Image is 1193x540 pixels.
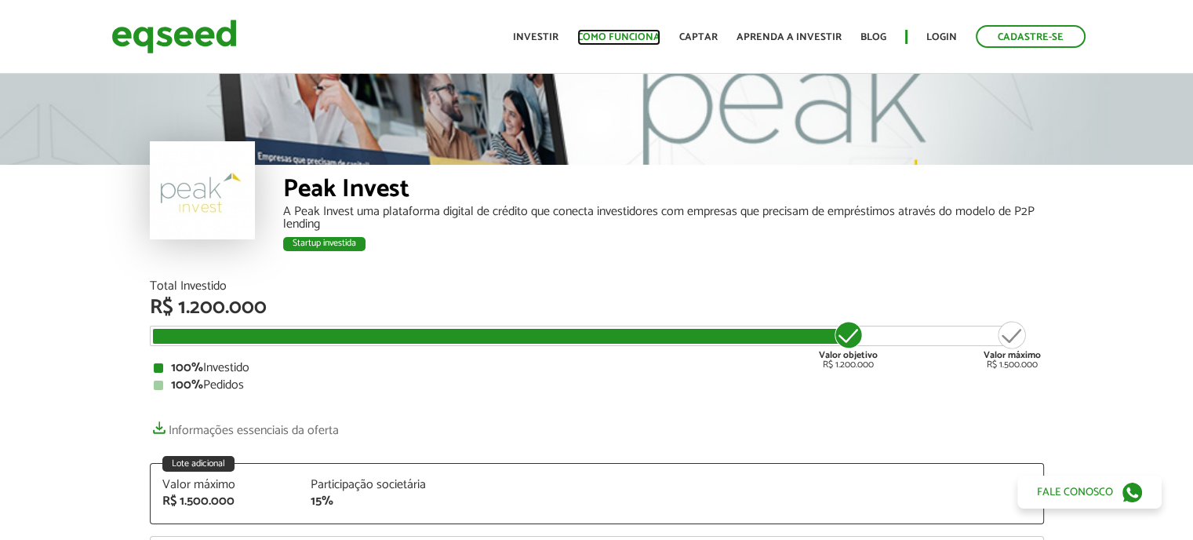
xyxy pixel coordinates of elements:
div: Pedidos [154,379,1040,392]
div: Startup investida [283,237,366,251]
a: Captar [679,32,718,42]
div: R$ 1.500.000 [984,319,1041,370]
div: Valor máximo [162,479,288,491]
div: Peak Invest [283,177,1044,206]
div: R$ 1.500.000 [162,495,288,508]
strong: 100% [171,357,203,378]
a: Login [926,32,957,42]
strong: Valor objetivo [819,348,878,363]
div: Participação societária [311,479,436,491]
strong: Valor máximo [984,348,1041,363]
img: EqSeed [111,16,237,57]
div: R$ 1.200.000 [819,319,878,370]
div: Investido [154,362,1040,374]
strong: 100% [171,374,203,396]
a: Fale conosco [1017,476,1162,509]
div: R$ 1.200.000 [150,297,1044,318]
a: Cadastre-se [976,25,1086,48]
div: 15% [311,495,436,508]
div: A Peak Invest uma plataforma digital de crédito que conecta investidores com empresas que precisa... [283,206,1044,231]
a: Informações essenciais da oferta [150,415,339,437]
div: Total Investido [150,280,1044,293]
a: Blog [860,32,886,42]
a: Como funciona [577,32,660,42]
div: Lote adicional [162,456,235,472]
a: Aprenda a investir [737,32,842,42]
a: Investir [513,32,558,42]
